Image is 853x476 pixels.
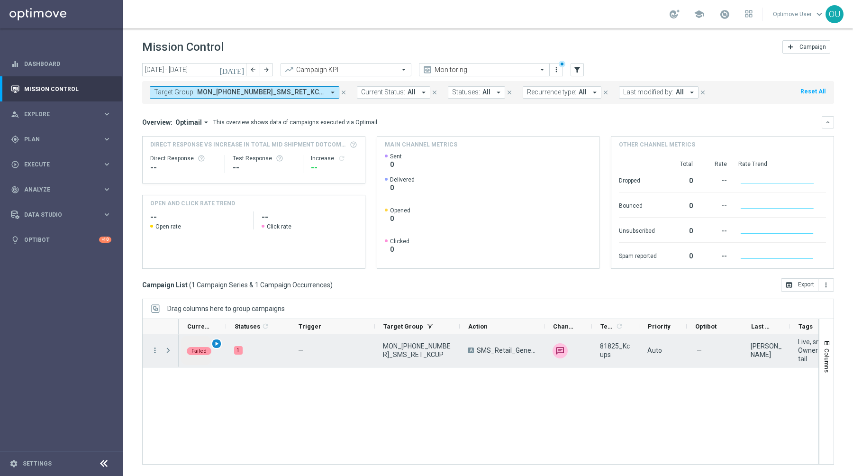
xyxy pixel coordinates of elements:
span: 0 [390,183,415,192]
div: 1 [234,346,243,355]
h4: Main channel metrics [385,140,457,149]
i: gps_fixed [11,135,19,144]
i: preview [423,65,432,74]
div: Analyze [11,185,102,194]
span: Calculate column [260,321,269,331]
div: Kara Vetere [751,342,782,359]
ng-select: Monitoring [419,63,550,76]
div: Execute [11,160,102,169]
span: Execute [24,162,102,167]
span: All [579,88,587,96]
span: Action [468,323,488,330]
button: arrow_forward [260,63,273,76]
button: equalizer Dashboard [10,60,112,68]
div: +10 [99,237,111,243]
span: Calculate column [614,321,623,331]
div: OU [826,5,844,23]
button: close [430,87,439,98]
button: keyboard_arrow_down [822,116,834,128]
button: Target Group: MON_[PHONE_NUMBER]_SMS_RET_KCUP arrow_drop_down [150,86,339,99]
i: keyboard_arrow_right [102,185,111,194]
button: more_vert [818,278,834,292]
h2: -- [150,211,246,223]
button: Recurrence type: All arrow_drop_down [523,86,601,99]
i: close [699,89,706,96]
button: open_in_browser Export [781,278,818,292]
i: track_changes [11,185,19,194]
span: A [468,348,474,353]
h4: OPEN AND CLICK RATE TREND [150,199,235,208]
span: Tags [799,323,813,330]
div: person_search Explore keyboard_arrow_right [10,110,112,118]
h3: Campaign List [142,281,333,289]
span: Columns [823,348,831,373]
div: -- [704,247,727,263]
i: close [431,89,438,96]
a: Mission Control [24,76,111,101]
button: more_vert [151,346,159,355]
button: gps_fixed Plan keyboard_arrow_right [10,136,112,143]
i: keyboard_arrow_down [825,119,831,126]
span: Live, sms, Owner-Retail [798,338,829,363]
span: Drag columns here to group campaigns [167,305,285,312]
span: All [676,88,684,96]
i: filter_alt [573,65,581,74]
span: — [298,347,303,354]
h3: Overview: [142,118,172,127]
span: Target Group [383,323,423,330]
div: Spam reported [619,247,657,263]
div: Increase [311,155,357,162]
button: more_vert [552,64,561,75]
i: keyboard_arrow_right [102,135,111,144]
button: Statuses: All arrow_drop_down [448,86,505,99]
div: -- [311,162,357,174]
i: arrow_drop_down [202,118,210,127]
span: Click rate [267,223,291,230]
button: Reset All [799,86,826,97]
span: Open rate [155,223,181,230]
div: Direct Response [150,155,217,162]
i: more_vert [822,281,830,289]
i: arrow_forward [263,66,270,73]
i: trending_up [284,65,294,74]
span: Direct Response VS Increase In Total Mid Shipment Dotcom Transaction Amount [150,140,347,149]
div: 0 [668,247,693,263]
button: Current Status: All arrow_drop_down [357,86,430,99]
button: close [699,87,707,98]
i: close [506,89,513,96]
span: Failed [191,348,207,354]
i: settings [9,459,18,468]
button: track_changes Analyze keyboard_arrow_right [10,186,112,193]
div: Mission Control [10,85,112,93]
span: Channel [553,323,576,330]
span: 0 [390,160,402,169]
button: close [339,87,348,98]
button: [DATE] [218,63,246,77]
span: SMS_Retail_General [477,346,536,355]
span: Statuses: [452,88,480,96]
span: Data Studio [24,212,102,218]
span: Optibot [695,323,717,330]
i: refresh [338,155,345,162]
div: 0 [668,222,693,238]
div: Dashboard [11,51,111,76]
div: There are unsaved changes [559,61,565,67]
span: Current Status [187,323,210,330]
span: Plan [24,137,102,142]
div: Plan [11,135,102,144]
div: -- [150,162,217,174]
div: -- [233,162,295,174]
div: Row Groups [167,305,285,312]
i: [DATE] [219,65,245,74]
i: arrow_drop_down [688,88,696,97]
span: ) [330,281,333,289]
button: close [505,87,514,98]
div: Rate [704,160,727,168]
div: This overview shows data of campaigns executed via Optimail [213,118,377,127]
span: Current Status: [361,88,405,96]
span: MON_[PHONE_NUMBER]_SMS_RET_KCUP [197,88,325,96]
span: Target Group: [154,88,195,96]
